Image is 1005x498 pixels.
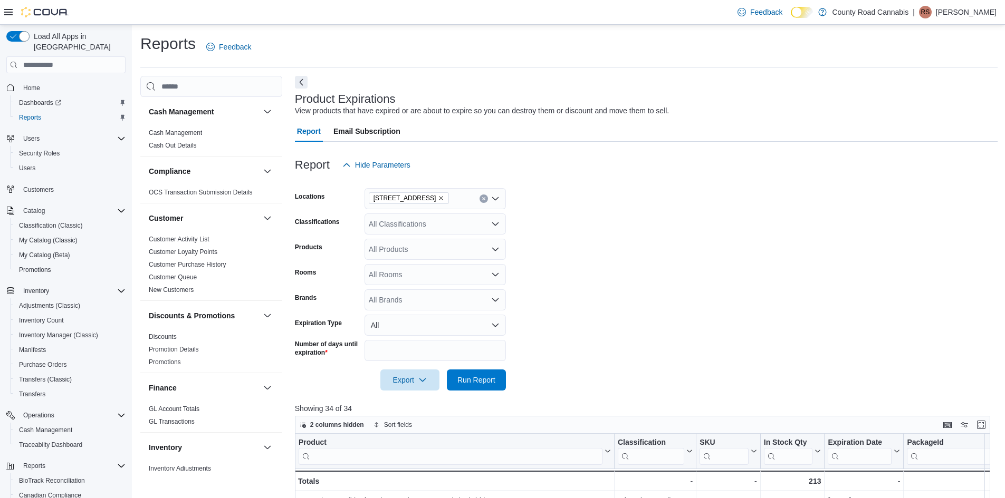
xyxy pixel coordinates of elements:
[11,313,130,328] button: Inventory Count
[828,438,892,448] div: Expiration Date
[19,476,85,485] span: BioTrack Reconciliation
[298,475,611,487] div: Totals
[23,84,40,92] span: Home
[15,344,126,356] span: Manifests
[15,162,40,174] a: Users
[140,403,282,432] div: Finance
[19,409,126,422] span: Operations
[374,193,436,203] span: [STREET_ADDRESS]
[295,192,325,201] label: Locations
[149,166,259,177] button: Compliance
[733,2,787,23] a: Feedback
[19,331,98,339] span: Inventory Manager (Classic)
[618,438,684,448] div: Classification
[975,418,988,431] button: Enter fullscreen
[19,81,126,94] span: Home
[149,235,209,243] span: Customer Activity List
[19,390,45,398] span: Transfers
[15,438,87,451] a: Traceabilty Dashboard
[15,299,126,312] span: Adjustments (Classic)
[11,233,130,248] button: My Catalog (Classic)
[261,309,274,322] button: Discounts & Promotions
[19,82,44,94] a: Home
[491,270,500,279] button: Open list of options
[149,106,259,117] button: Cash Management
[23,134,40,143] span: Users
[369,418,416,431] button: Sort fields
[913,6,915,18] p: |
[19,316,64,325] span: Inventory Count
[15,438,126,451] span: Traceabilty Dashboard
[149,213,183,223] h3: Customer
[21,7,69,17] img: Cova
[11,328,130,343] button: Inventory Manager (Classic)
[295,159,330,171] h3: Report
[202,36,255,57] a: Feedback
[149,418,195,425] a: GL Transactions
[15,96,65,109] a: Dashboards
[149,142,197,149] a: Cash Out Details
[30,31,126,52] span: Load All Apps in [GEOGRAPHIC_DATA]
[19,266,51,274] span: Promotions
[149,248,217,256] a: Customer Loyalty Points
[11,262,130,277] button: Promotions
[149,213,259,223] button: Customer
[295,93,396,105] h3: Product Expirations
[23,287,49,295] span: Inventory
[19,149,60,158] span: Security Roles
[19,285,126,297] span: Inventory
[11,248,130,262] button: My Catalog (Beta)
[15,147,126,160] span: Security Roles
[2,80,130,95] button: Home
[140,126,282,156] div: Cash Management
[2,284,130,298] button: Inventory
[261,382,274,394] button: Finance
[140,330,282,373] div: Discounts & Promotions
[832,6,908,18] p: County Road Cannabis
[15,329,126,341] span: Inventory Manager (Classic)
[19,375,72,384] span: Transfers (Classic)
[19,426,72,434] span: Cash Management
[11,357,130,372] button: Purchase Orders
[297,121,321,142] span: Report
[295,418,368,431] button: 2 columns hidden
[295,319,342,327] label: Expiration Type
[261,441,274,454] button: Inventory
[15,388,126,401] span: Transfers
[936,6,997,18] p: [PERSON_NAME]
[355,160,410,170] span: Hide Parameters
[791,7,813,18] input: Dark Mode
[491,220,500,228] button: Open list of options
[149,345,199,354] span: Promotion Details
[149,383,177,393] h3: Finance
[295,105,669,116] div: View products that have expired or are about to expire so you can destroy them or discount and mo...
[149,346,199,353] a: Promotion Details
[149,273,197,281] span: Customer Queue
[19,251,70,259] span: My Catalog (Beta)
[149,166,190,177] h3: Compliance
[149,358,181,366] span: Promotions
[19,132,44,145] button: Users
[19,301,80,310] span: Adjustments (Classic)
[828,438,900,465] button: Expiration Date
[149,442,182,453] h3: Inventory
[149,464,211,473] span: Inventory Adjustments
[149,333,177,341] span: Discounts
[457,375,495,385] span: Run Report
[15,249,126,261] span: My Catalog (Beta)
[149,188,253,197] span: OCS Transaction Submission Details
[19,441,82,449] span: Traceabilty Dashboard
[19,132,126,145] span: Users
[23,411,54,419] span: Operations
[15,373,126,386] span: Transfers (Classic)
[15,96,126,109] span: Dashboards
[941,418,954,431] button: Keyboard shortcuts
[11,95,130,110] a: Dashboards
[15,474,89,487] a: BioTrack Reconciliation
[15,344,50,356] a: Manifests
[15,358,71,371] a: Purchase Orders
[140,186,282,203] div: Compliance
[15,263,55,276] a: Promotions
